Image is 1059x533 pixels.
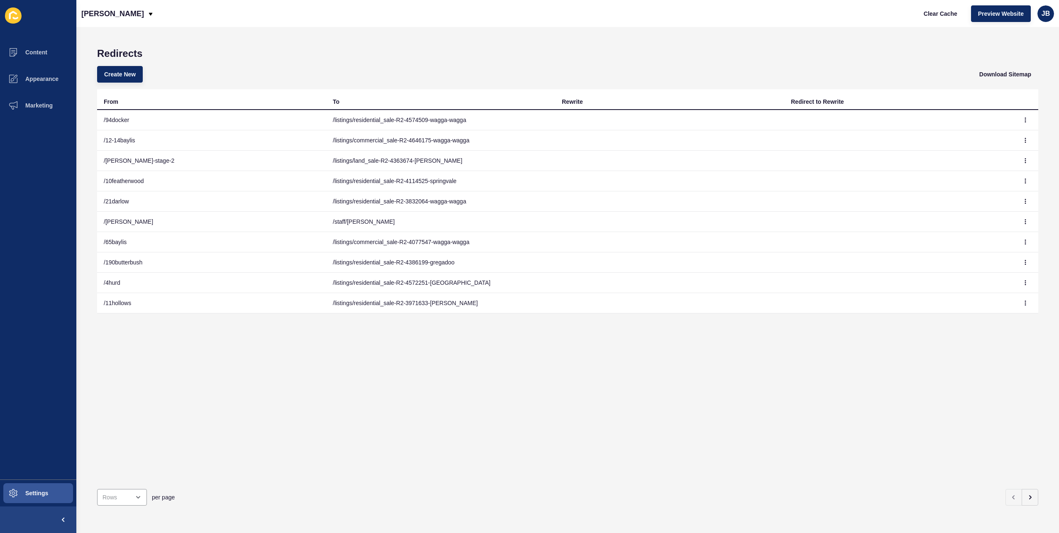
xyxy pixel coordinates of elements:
[97,171,326,191] td: /10featherwood
[97,293,326,313] td: /11hollows
[333,98,339,106] div: To
[326,293,555,313] td: /listings/residential_sale-R2-3971633-[PERSON_NAME]
[97,273,326,293] td: /4hurd
[104,98,118,106] div: From
[326,273,555,293] td: /listings/residential_sale-R2-4572251-[GEOGRAPHIC_DATA]
[97,191,326,212] td: /21darlow
[97,489,147,506] div: open menu
[562,98,583,106] div: Rewrite
[924,10,957,18] span: Clear Cache
[326,191,555,212] td: /listings/residential_sale-R2-3832064-wagga-wagga
[1042,10,1050,18] span: JB
[326,232,555,252] td: /listings/commercial_sale-R2-4077547-wagga-wagga
[97,212,326,232] td: /[PERSON_NAME]
[97,252,326,273] td: /190butterbush
[104,70,136,78] span: Create New
[97,66,143,83] button: Create New
[791,98,844,106] div: Redirect to Rewrite
[97,130,326,151] td: /12-14baylis
[326,252,555,273] td: /listings/residential_sale-R2-4386199-gregadoo
[978,10,1024,18] span: Preview Website
[979,70,1031,78] span: Download Sitemap
[97,110,326,130] td: /94docker
[326,151,555,171] td: /listings/land_sale-R2-4363674-[PERSON_NAME]
[97,151,326,171] td: /[PERSON_NAME]-stage-2
[972,66,1038,83] button: Download Sitemap
[326,212,555,232] td: /staff/[PERSON_NAME]
[326,130,555,151] td: /listings/commercial_sale-R2-4646175-wagga-wagga
[97,232,326,252] td: /65baylis
[971,5,1031,22] button: Preview Website
[97,48,1038,59] h1: Redirects
[152,493,175,501] span: per page
[326,171,555,191] td: /listings/residential_sale-R2-4114525-springvale
[326,110,555,130] td: /listings/residential_sale-R2-4574509-wagga-wagga
[917,5,964,22] button: Clear Cache
[81,3,144,24] p: [PERSON_NAME]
